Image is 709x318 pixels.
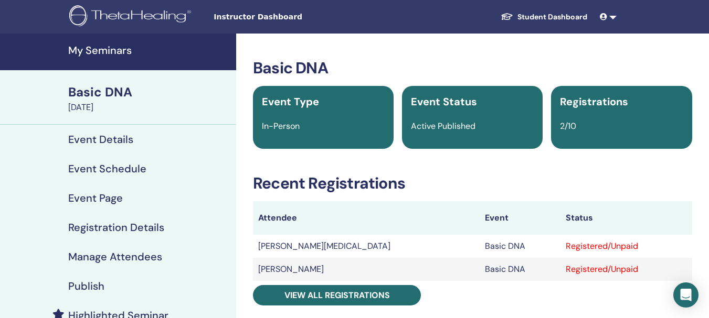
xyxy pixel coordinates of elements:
th: Event [480,201,560,235]
img: graduation-cap-white.svg [501,12,513,21]
h3: Basic DNA [253,59,692,78]
span: In-Person [262,120,300,131]
th: Attendee [253,201,480,235]
span: Event Status [411,95,477,108]
h4: Publish [68,280,104,292]
img: logo.png [69,5,195,29]
h4: Event Details [68,133,133,146]
div: Registered/Unpaid [566,263,687,276]
td: [PERSON_NAME] [253,258,480,281]
span: Active Published [411,120,475,131]
div: [DATE] [68,101,230,114]
div: Open Intercom Messenger [673,282,699,308]
span: Instructor Dashboard [214,12,371,23]
td: Basic DNA [480,235,560,258]
h3: Recent Registrations [253,174,692,193]
a: View all registrations [253,285,421,305]
th: Status [560,201,692,235]
div: Registered/Unpaid [566,240,687,253]
h4: Registration Details [68,221,164,234]
span: Event Type [262,95,319,108]
h4: Event Page [68,192,123,204]
h4: Event Schedule [68,162,146,175]
a: Basic DNA[DATE] [62,83,236,114]
td: [PERSON_NAME][MEDICAL_DATA] [253,235,480,258]
span: 2/10 [560,120,576,131]
h4: My Seminars [68,44,230,57]
div: Basic DNA [68,83,230,101]
span: View all registrations [284,290,390,301]
td: Basic DNA [480,258,560,281]
a: Student Dashboard [492,7,596,27]
span: Registrations [560,95,628,108]
h4: Manage Attendees [68,250,162,263]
